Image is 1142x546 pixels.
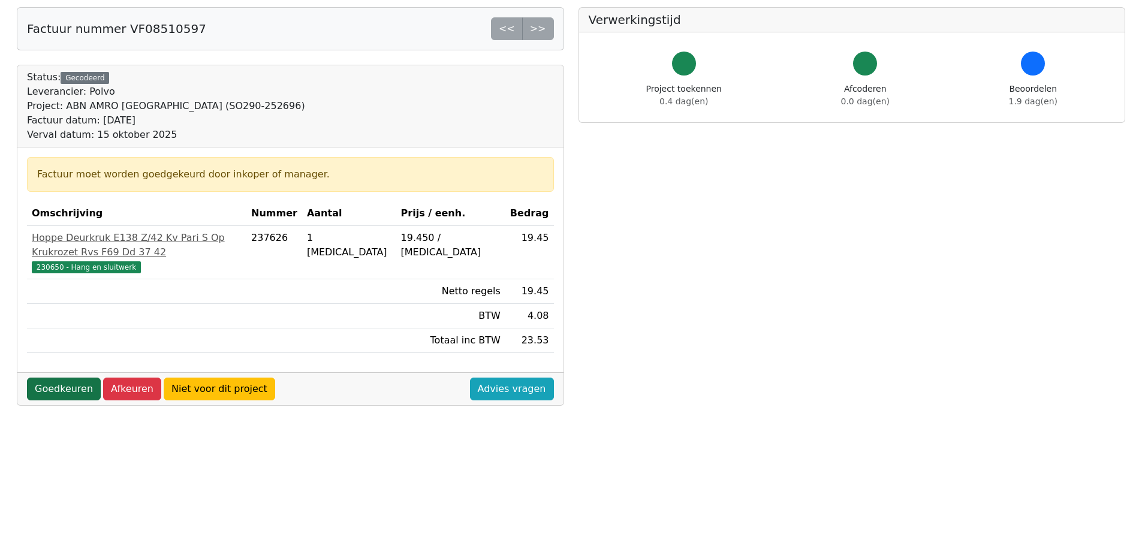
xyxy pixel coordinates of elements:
[246,201,302,226] th: Nummer
[27,378,101,400] a: Goedkeuren
[505,304,554,328] td: 4.08
[27,22,206,36] h5: Factuur nummer VF08510597
[470,378,554,400] a: Advies vragen
[27,201,246,226] th: Omschrijving
[307,231,391,260] div: 1 [MEDICAL_DATA]
[589,13,1116,27] h5: Verwerkingstijd
[27,128,305,142] div: Verval datum: 15 oktober 2025
[27,99,305,113] div: Project: ABN AMRO [GEOGRAPHIC_DATA] (SO290-252696)
[103,378,161,400] a: Afkeuren
[37,167,544,182] div: Factuur moet worden goedgekeurd door inkoper of manager.
[505,201,554,226] th: Bedrag
[505,279,554,304] td: 19.45
[505,328,554,353] td: 23.53
[27,113,305,128] div: Factuur datum: [DATE]
[1009,96,1057,106] span: 1.9 dag(en)
[246,226,302,279] td: 237626
[401,231,501,260] div: 19.450 / [MEDICAL_DATA]
[396,279,505,304] td: Netto regels
[1009,83,1057,108] div: Beoordelen
[32,231,242,260] div: Hoppe Deurkruk E138 Z/42 Kv Pari S Op Krukrozet Rvs F69 Dd 37 42
[302,201,396,226] th: Aantal
[505,226,554,279] td: 19.45
[27,85,305,99] div: Leverancier: Polvo
[32,261,141,273] span: 230650 - Hang en sluitwerk
[32,231,242,274] a: Hoppe Deurkruk E138 Z/42 Kv Pari S Op Krukrozet Rvs F69 Dd 37 42230650 - Hang en sluitwerk
[396,201,505,226] th: Prijs / eenh.
[841,96,890,106] span: 0.0 dag(en)
[646,83,722,108] div: Project toekennen
[27,70,305,142] div: Status:
[61,72,109,84] div: Gecodeerd
[396,328,505,353] td: Totaal inc BTW
[659,96,708,106] span: 0.4 dag(en)
[841,83,890,108] div: Afcoderen
[164,378,275,400] a: Niet voor dit project
[396,304,505,328] td: BTW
